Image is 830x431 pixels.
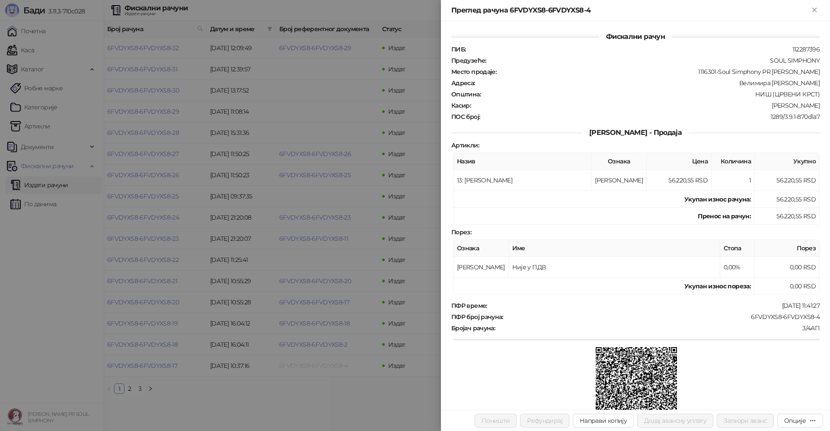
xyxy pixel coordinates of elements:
[487,57,820,64] div: SOUL SIMPHONY
[777,414,823,428] button: Опције
[488,302,820,310] div: [DATE] 11:41:27
[647,153,712,170] th: Цена
[451,90,481,98] strong: Општина :
[809,5,820,16] button: Close
[453,170,591,191] td: 13: [PERSON_NAME]
[637,414,713,428] button: Додај авансну уплату
[451,5,809,16] div: Преглед рачуна 6FVDYXS8-6FVDYXS8-4
[496,324,820,332] div: 3/4АП
[684,282,751,290] strong: Укупан износ пореза:
[504,313,820,321] div: 6FVDYXS8-6FVDYXS8-4
[482,90,820,98] div: НИШ (ЦРВЕНИ КРСТ)
[481,113,820,121] div: 1289/3.9.1-870d1a7
[717,414,774,428] button: Затвори аванс
[451,141,479,149] strong: Артикли :
[451,302,487,310] strong: ПФР време :
[755,257,820,278] td: 0,00 RSD
[755,153,820,170] th: Укупно
[596,347,677,429] img: QR код
[755,278,820,295] td: 0,00 RSD
[497,68,820,76] div: 1116301-Soul Simphony PR [PERSON_NAME]
[720,257,755,278] td: 0,00%
[451,68,496,76] strong: Место продаје :
[647,170,712,191] td: 56.220,55 RSD
[755,240,820,257] th: Порез
[451,228,471,236] strong: Порез :
[451,102,471,109] strong: Касир :
[472,102,820,109] div: [PERSON_NAME]
[591,153,647,170] th: Ознака
[720,240,755,257] th: Стопа
[755,170,820,191] td: 56.220,55 RSD
[453,153,591,170] th: Назив
[580,417,627,425] span: Направи копију
[451,113,480,121] strong: ПОС број :
[698,212,751,220] strong: Пренос на рачун :
[451,324,495,332] strong: Бројач рачуна :
[520,414,569,428] button: Рефундирај
[453,257,509,278] td: [PERSON_NAME]
[451,313,503,321] strong: ПФР број рачуна :
[755,208,820,225] td: 56.220,55 RSD
[451,57,486,64] strong: Предузеће :
[712,170,755,191] td: 1
[453,240,509,257] th: Ознака
[451,45,466,53] strong: ПИБ :
[466,45,820,53] div: 112287396
[582,128,689,137] span: [PERSON_NAME] - Продаја
[684,195,751,203] strong: Укупан износ рачуна :
[509,240,720,257] th: Име
[476,79,820,87] div: Велимира [PERSON_NAME]
[475,414,517,428] button: Поништи
[784,417,806,425] div: Опције
[573,414,634,428] button: Направи копију
[599,32,672,41] span: Фискални рачун
[591,170,647,191] td: [PERSON_NAME]
[451,79,475,87] strong: Адреса :
[509,257,720,278] td: Није у ПДВ
[755,191,820,208] td: 56.220,55 RSD
[712,153,755,170] th: Количина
